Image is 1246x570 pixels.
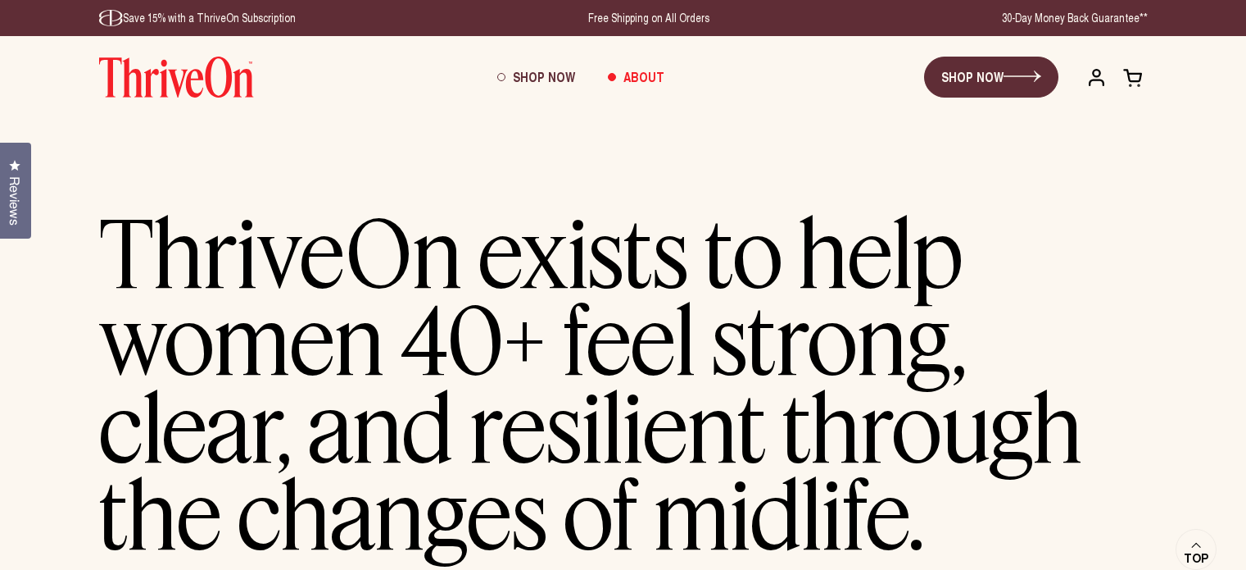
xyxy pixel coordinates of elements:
span: Top [1184,551,1208,566]
p: Free Shipping on All Orders [588,10,709,26]
h1: ThriveOn exists to help women 40+ feel strong, clear, and resilient through the changes of midlife. [99,210,1148,559]
span: Reviews [4,176,25,226]
p: Save 15% with a ThriveOn Subscription [99,10,296,26]
span: Shop Now [513,67,575,86]
p: 30-Day Money Back Guarantee** [1002,10,1148,26]
a: SHOP NOW [924,57,1058,98]
a: About [591,55,681,99]
span: About [623,67,664,86]
a: Shop Now [481,55,591,99]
